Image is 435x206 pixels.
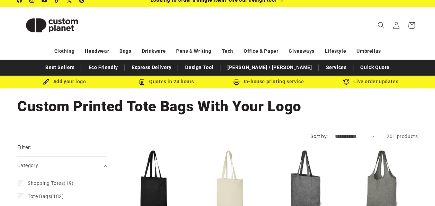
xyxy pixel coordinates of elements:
[17,10,87,41] img: Custom Planet
[139,79,145,85] img: Order Updates Icon
[28,193,64,199] span: (182)
[142,45,166,57] a: Drinkware
[28,180,74,186] span: (19)
[176,45,211,57] a: Pens & Writing
[15,7,89,43] a: Custom Planet
[182,61,217,74] a: Design Tool
[85,61,121,74] a: Eco Friendly
[357,61,393,74] a: Quick Quote
[400,173,435,206] iframe: Chat Widget
[244,45,278,57] a: Office & Paper
[356,45,381,57] a: Umbrellas
[218,77,320,86] div: In-house printing service
[42,61,78,74] a: Best Sellers
[13,77,116,86] div: Add your logo
[17,163,38,168] span: Category
[119,45,131,57] a: Bags
[54,45,75,57] a: Clothing
[322,61,350,74] a: Services
[85,45,109,57] a: Headwear
[128,61,175,74] a: Express Delivery
[373,18,389,33] summary: Search
[116,77,218,86] div: Quotes in 24 hours
[320,77,422,86] div: Live order updates
[17,157,107,174] summary: Category (0 selected)
[28,180,64,186] span: Shopping Totes
[387,134,418,139] span: 201 products
[310,134,328,139] label: Sort by:
[343,79,349,85] img: Order updates
[233,79,239,85] img: In-house printing
[17,97,418,116] h1: Custom Printed Tote Bags With Your Logo
[325,45,346,57] a: Lifestyle
[17,144,31,152] h2: Filter:
[221,45,233,57] a: Tech
[289,45,314,57] a: Giveaways
[43,79,49,85] img: Brush Icon
[224,61,315,74] a: [PERSON_NAME] / [PERSON_NAME]
[28,194,51,199] span: Tote Bags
